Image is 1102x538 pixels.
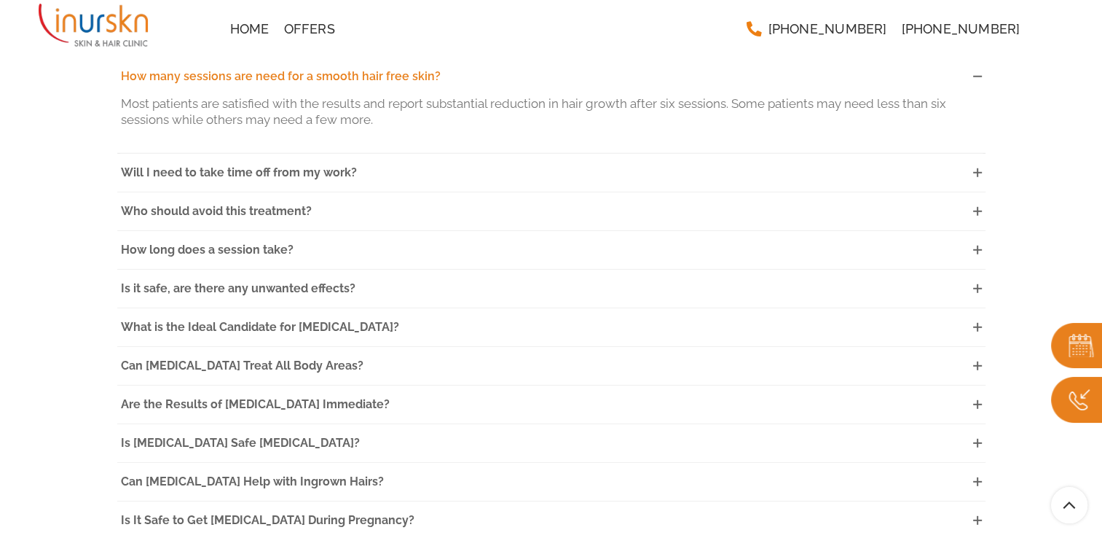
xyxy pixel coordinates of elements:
[121,69,441,83] span: How many sessions are need for a smooth hair free skin?
[117,58,985,95] a: How many sessions are need for a smooth hair free skin?
[117,463,985,501] a: Can [MEDICAL_DATA] Help with Ingrown Hairs?
[117,424,985,462] a: Is [MEDICAL_DATA] Safe [MEDICAL_DATA]?
[121,320,399,334] span: What is the Ideal Candidate for [MEDICAL_DATA]?
[121,204,312,218] span: Who should avoid this treatment?
[121,359,363,373] span: Can [MEDICAL_DATA] Treat All Body Areas?
[894,15,1027,44] a: [PHONE_NUMBER]
[121,436,360,450] span: Is [MEDICAL_DATA] Safe [MEDICAL_DATA]?
[117,386,985,424] a: Are the Results of [MEDICAL_DATA] Immediate?
[121,243,294,257] span: How long does a session take?
[117,270,985,308] a: Is it safe, are there any unwanted effects?
[121,475,384,488] span: Can [MEDICAL_DATA] Help with Ingrown Hairs?
[230,23,269,36] span: Home
[121,281,355,295] span: Is it safe, are there any unwanted effects?
[121,513,414,527] span: Is It Safe to Get [MEDICAL_DATA] During Pregnancy?
[117,308,985,346] a: What is the Ideal Candidate for [MEDICAL_DATA]?
[1051,487,1087,523] a: Scroll To Top
[901,23,1020,36] span: [PHONE_NUMBER]
[768,23,887,36] span: [PHONE_NUMBER]
[121,397,390,411] span: Are the Results of [MEDICAL_DATA] Immediate?
[117,347,985,385] a: Can [MEDICAL_DATA] Treat All Body Areas?
[117,154,985,192] a: Will I need to take time off from my work?
[739,15,894,44] a: [PHONE_NUMBER]
[277,15,342,44] a: Offers
[117,192,985,230] a: Who should avoid this treatment?
[121,95,982,128] p: Most patients are satisfied with the results and report substantial reduction in hair growth afte...
[117,231,985,269] a: How long does a session take?
[284,23,335,36] span: Offers
[223,15,277,44] a: Home
[121,165,357,179] span: Will I need to take time off from my work?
